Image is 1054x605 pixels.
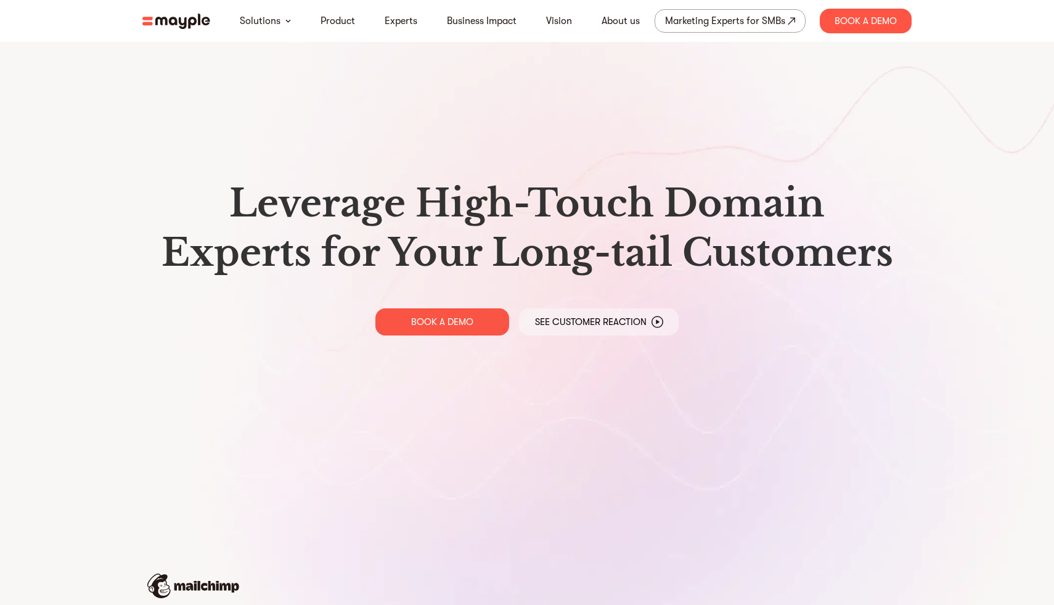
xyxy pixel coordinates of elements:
[655,9,806,33] a: Marketing Experts for SMBs
[602,14,640,28] a: About us
[820,9,912,33] div: Book A Demo
[285,19,291,23] img: arrow-down
[535,316,647,328] p: See Customer Reaction
[147,574,239,598] img: mailchimp-logo
[665,12,785,30] div: Marketing Experts for SMBs
[546,14,572,28] a: Vision
[519,308,679,335] a: See Customer Reaction
[321,14,355,28] a: Product
[240,14,280,28] a: Solutions
[411,316,473,328] p: BOOK A DEMO
[152,179,902,278] h1: Leverage High-Touch Domain Experts for Your Long-tail Customers
[142,14,210,29] img: mayple-logo
[375,308,509,335] a: BOOK A DEMO
[447,14,517,28] a: Business Impact
[385,14,417,28] a: Experts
